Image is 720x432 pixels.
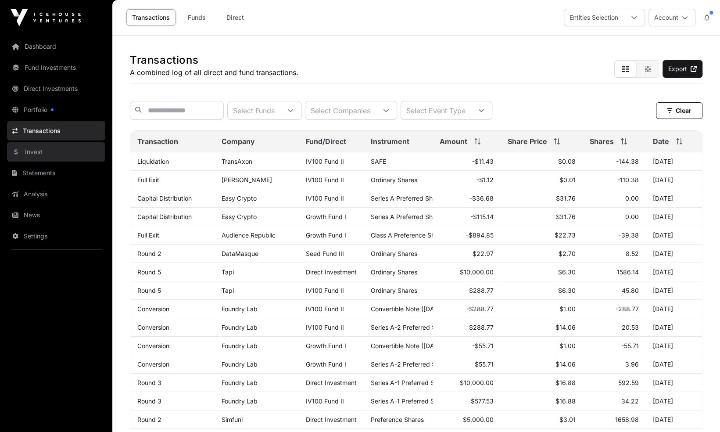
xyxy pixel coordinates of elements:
span: 1586.14 [617,268,639,276]
a: Easy Crypto [222,194,257,202]
span: Series A-1 Preferred Stock [370,397,447,405]
a: Statements [7,163,105,183]
td: -$11.43 [433,152,500,171]
a: DataMasque [222,250,258,257]
a: Foundry Lab [222,342,258,349]
a: IV100 Fund II [305,194,344,202]
span: Ordinary Shares [370,287,417,294]
a: Transactions [126,9,176,26]
span: 34.22 [621,397,639,405]
td: [DATE] [646,355,702,374]
td: [DATE] [646,152,702,171]
td: [DATE] [646,226,702,245]
a: IV100 Fund II [305,287,344,294]
span: 0.00 [625,213,639,220]
a: IV100 Fund II [305,397,344,405]
span: 592.59 [618,379,639,386]
a: Round 5 [137,268,161,276]
span: Series A-2 Preferred Stock [370,324,448,331]
span: Ordinary Shares [370,176,417,184]
a: Foundry Lab [222,397,258,405]
td: [DATE] [646,337,702,355]
a: Conversion [137,324,169,331]
span: 45.80 [622,287,639,294]
a: Growth Fund I [305,360,346,368]
a: Easy Crypto [222,213,257,220]
span: $6.30 [558,268,576,276]
a: Growth Fund I [305,231,346,239]
td: $288.77 [433,318,500,337]
td: -$1.12 [433,171,500,189]
a: IV100 Fund II [305,324,344,331]
a: Conversion [137,360,169,368]
td: [DATE] [646,318,702,337]
span: Direct Investment [305,268,356,276]
a: Portfolio [7,100,105,119]
a: Round 5 [137,287,161,294]
span: Series A-1 Preferred Stock [370,379,447,386]
a: IV100 Fund II [305,176,344,184]
a: Direct Investments [7,79,105,98]
td: -$115.14 [433,208,500,226]
a: Audience Republic [222,231,276,239]
a: Simfuni [222,416,243,423]
span: Direct Investment [305,416,356,423]
td: [DATE] [646,410,702,429]
span: $2.70 [559,250,576,257]
span: $1.00 [559,305,576,313]
td: [DATE] [646,392,702,410]
span: Transaction [137,136,178,147]
td: $22.97 [433,245,500,263]
span: $22.73 [555,231,576,239]
span: Direct Investment [305,379,356,386]
a: Dashboard [7,37,105,56]
span: Instrument [370,136,409,147]
a: Growth Fund I [305,213,346,220]
span: Ordinary Shares [370,250,417,257]
a: Funds [179,9,214,26]
span: 0.00 [625,194,639,202]
span: $14.06 [555,360,576,368]
a: Foundry Lab [222,305,258,313]
div: Select Event Type [401,101,471,119]
td: [DATE] [646,245,702,263]
a: Tapi [222,287,234,294]
span: -110.38 [617,176,639,184]
td: $5,000.00 [433,410,500,429]
a: Full Exit [137,231,159,239]
a: Round 3 [137,379,161,386]
td: [DATE] [646,374,702,392]
span: Shares [590,136,614,147]
a: Tapi [222,268,234,276]
span: 20.53 [622,324,639,331]
span: $1.00 [559,342,576,349]
span: Fund/Direct [305,136,346,147]
span: Series A Preferred Share [370,213,441,220]
td: [DATE] [646,208,702,226]
span: $31.76 [556,194,576,202]
a: Analysis [7,184,105,204]
img: Icehouse Ventures Logo [11,9,81,26]
td: -$894.85 [433,226,500,245]
a: Round 3 [137,397,161,405]
h1: Transactions [130,53,298,67]
span: Ordinary Shares [370,268,417,276]
span: $0.01 [559,176,576,184]
span: Convertible Note ([DATE]) [370,305,445,313]
a: Capital Distribution [137,213,192,220]
a: Invest [7,142,105,162]
a: Liquidation [137,158,169,165]
a: Foundry Lab [222,360,258,368]
span: 8.52 [626,250,639,257]
span: $0.08 [558,158,576,165]
a: Capital Distribution [137,194,192,202]
span: -39.38 [619,231,639,239]
a: Conversion [137,305,169,313]
td: $10,000.00 [433,263,500,281]
td: -$55.71 [433,337,500,355]
td: [DATE] [646,281,702,300]
span: SAFE [370,158,386,165]
span: -55.71 [621,342,639,349]
td: $577.53 [433,392,500,410]
span: $16.88 [555,379,576,386]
